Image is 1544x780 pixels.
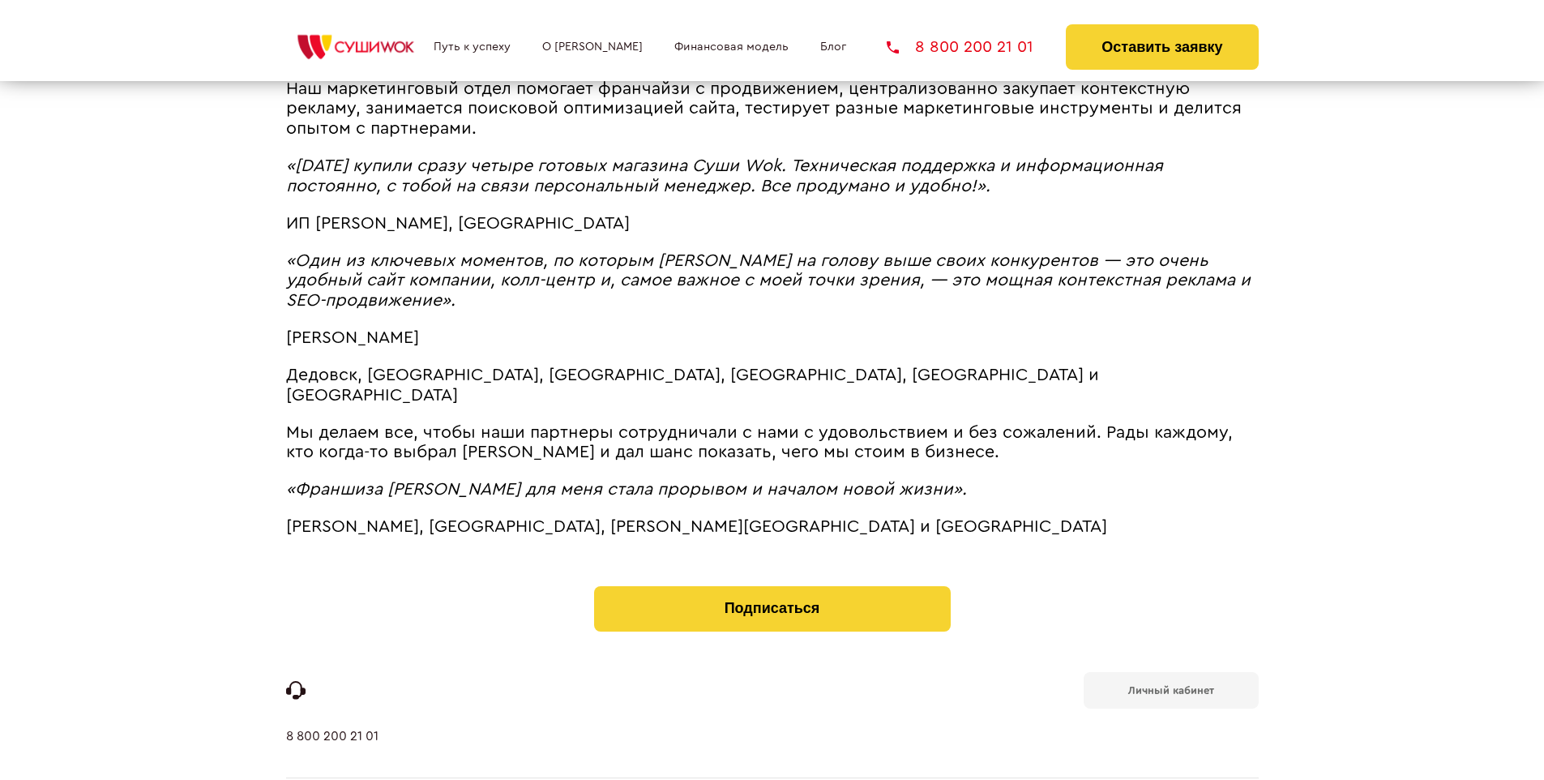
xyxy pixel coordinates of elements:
[674,41,789,54] a: Финансовая модель
[887,39,1033,55] a: 8 800 200 21 01
[286,729,379,778] a: 8 800 200 21 01
[1066,24,1258,70] button: Оставить заявку
[542,41,643,54] a: О [PERSON_NAME]
[286,215,630,232] span: ИП [PERSON_NAME], [GEOGRAPHIC_DATA]
[286,252,1251,309] i: «Один из ключевых моментов, по которым [PERSON_NAME] на голову выше своих конкурентов ― это очень...
[594,586,951,632] button: Подписаться
[434,41,511,54] a: Путь к успеху
[915,39,1033,55] span: 8 800 200 21 01
[820,41,846,54] a: Блог
[1084,672,1259,709] a: Личный кабинет
[286,518,1107,535] span: [PERSON_NAME], [GEOGRAPHIC_DATA], [PERSON_NAME][GEOGRAPHIC_DATA] и [GEOGRAPHIC_DATA]
[286,157,1163,195] i: «[DATE] купили сразу четыре готовых магазина Суши Wok. Техническая поддержка и информационная пос...
[1128,685,1214,696] b: Личный кабинет
[286,329,419,346] span: [PERSON_NAME]
[286,481,967,498] i: «Франшиза [PERSON_NAME] для меня стала прорывом и началом новой жизни».
[286,366,1099,404] span: Дедовск, [GEOGRAPHIC_DATA], [GEOGRAPHIC_DATA], [GEOGRAPHIC_DATA], [GEOGRAPHIC_DATA] и [GEOGRAPHIC...
[286,80,1242,137] span: Наш маркетинговый отдел помогает франчайзи с продвижением, централизованно закупает контекстную р...
[286,424,1233,461] span: Мы делаем все, чтобы наши партнеры сотрудничали с нами с удовольствием и без сожалений. Рады кажд...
